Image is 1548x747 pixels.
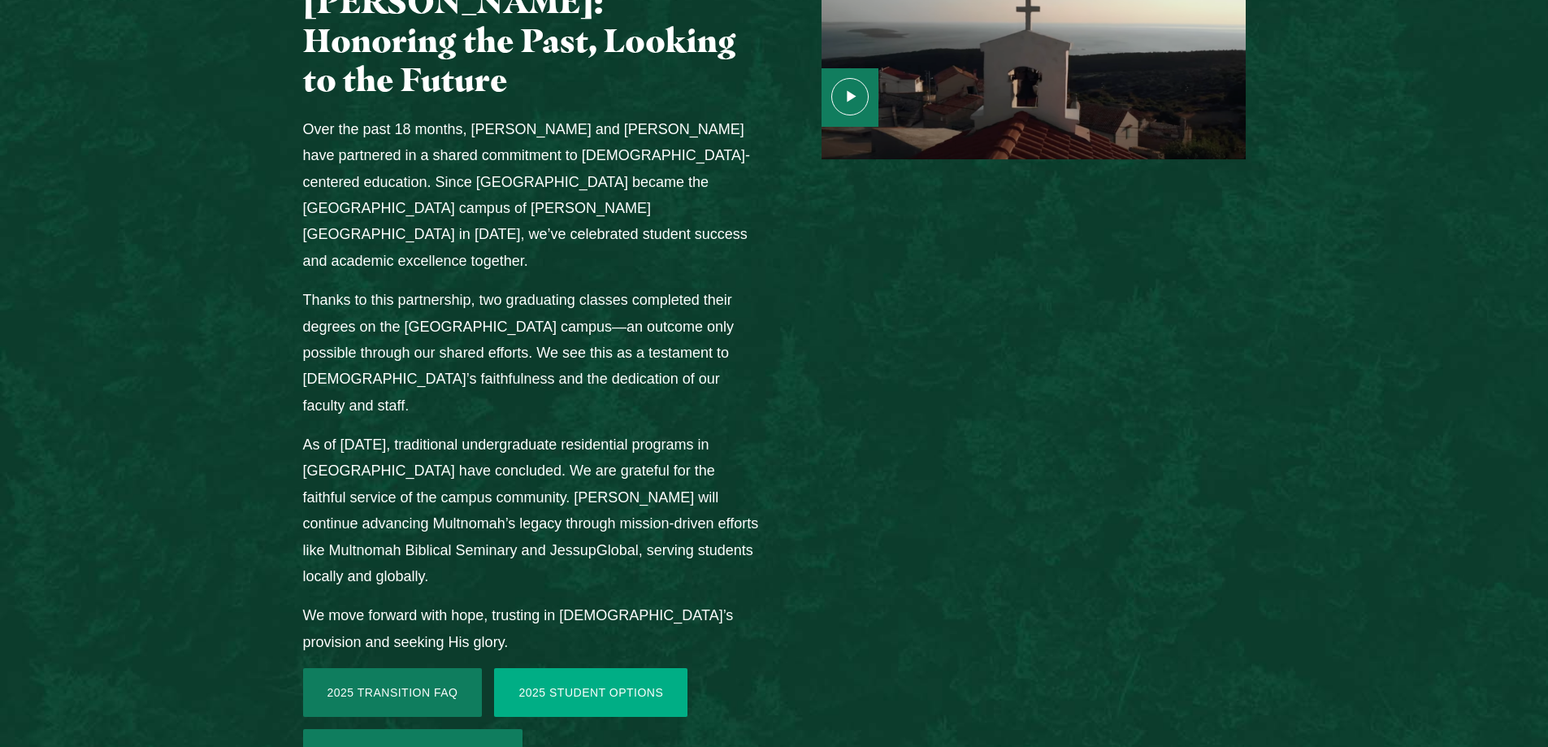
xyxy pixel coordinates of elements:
a: 2025 Student Options [494,668,687,717]
p: Over the past 18 months, [PERSON_NAME] and [PERSON_NAME] have partnered in a shared commitment to... [303,116,759,274]
a: 2025 Transition FAQ [303,668,483,717]
p: Thanks to this partnership, two graduating classes completed their degrees on the [GEOGRAPHIC_DAT... [303,287,759,419]
p: We move forward with hope, trusting in [DEMOGRAPHIC_DATA]’s provision and seeking His glory. [303,602,759,655]
p: As of [DATE], traditional undergraduate residential programs in [GEOGRAPHIC_DATA] have concluded.... [303,432,759,589]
